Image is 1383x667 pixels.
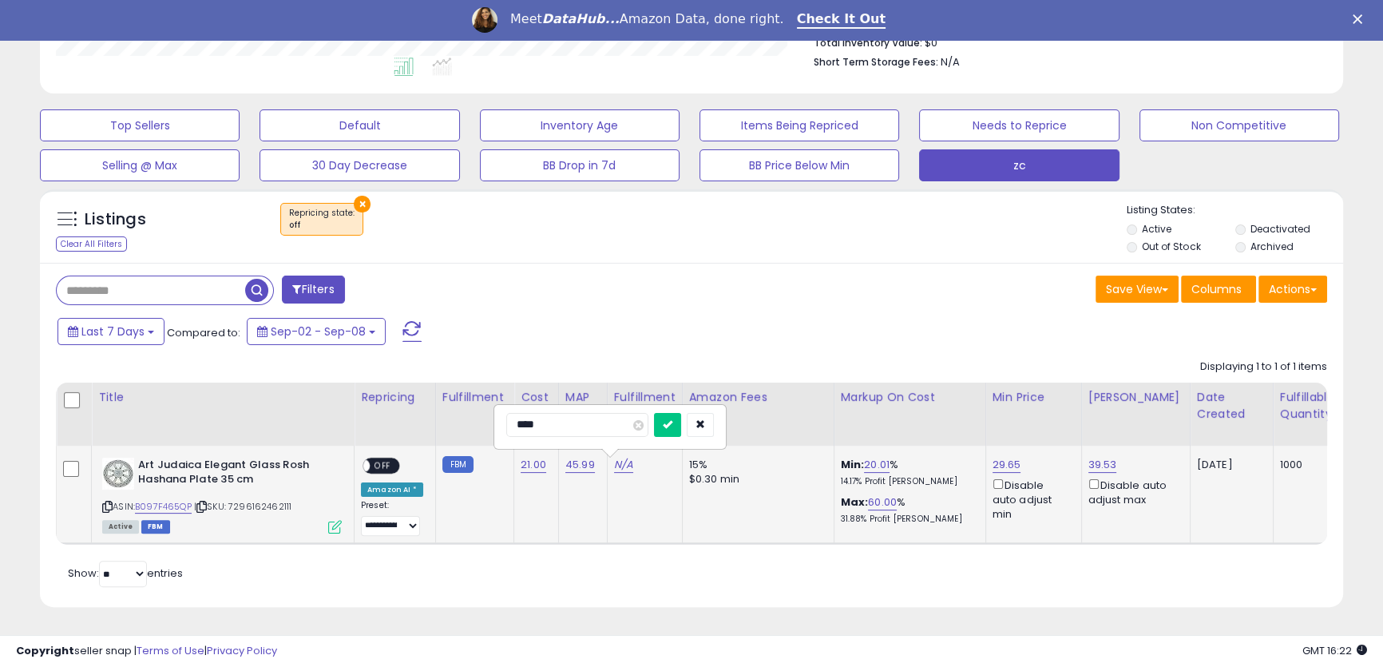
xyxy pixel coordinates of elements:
[167,325,240,340] span: Compared to:
[841,494,869,510] b: Max:
[1142,240,1200,253] label: Out of Stock
[282,276,344,304] button: Filters
[841,495,973,525] div: %
[480,149,680,181] button: BB Drop in 7d
[207,643,277,658] a: Privacy Policy
[1353,14,1369,24] div: Close
[834,383,985,446] th: The percentage added to the cost of goods (COGS) that forms the calculator for Min & Max prices.
[864,457,890,473] a: 20.01
[1258,276,1327,303] button: Actions
[1127,203,1343,218] p: Listing States:
[919,109,1119,141] button: Needs to Reprice
[98,389,347,406] div: Title
[689,389,827,406] div: Amazon Fees
[1088,389,1183,406] div: [PERSON_NAME]
[16,643,74,658] strong: Copyright
[247,318,386,345] button: Sep-02 - Sep-08
[814,55,938,69] b: Short Term Storage Fees:
[102,458,134,490] img: 51RV2p2qzwS._SL40_.jpg
[521,457,546,473] a: 21.00
[135,500,192,514] a: B097F465QP
[510,11,784,27] div: Meet Amazon Data, done right.
[1302,643,1367,658] span: 2025-09-16 16:22 GMT
[57,318,164,345] button: Last 7 Days
[370,459,395,472] span: OFF
[138,458,332,491] b: Art Judaica Elegant Glass Rosh Hashana Plate 35 cm
[354,196,371,212] button: ×
[289,220,355,231] div: off
[102,458,342,532] div: ASIN:
[993,476,1069,522] div: Disable auto adjust min
[68,566,183,581] span: Show: entries
[361,500,423,536] div: Preset:
[1142,222,1171,236] label: Active
[993,457,1021,473] a: 29.65
[442,456,474,473] small: FBM
[1088,457,1117,473] a: 39.53
[814,32,1315,51] li: $0
[40,109,240,141] button: Top Sellers
[841,389,979,406] div: Markup on Cost
[361,389,429,406] div: Repricing
[271,324,366,339] span: Sep-02 - Sep-08
[56,236,127,252] div: Clear All Filters
[1250,222,1310,236] label: Deactivated
[137,643,204,658] a: Terms of Use
[260,149,459,181] button: 30 Day Decrease
[993,389,1075,406] div: Min Price
[521,389,552,406] div: Cost
[841,514,973,525] p: 31.88% Profit [PERSON_NAME]
[289,207,355,231] span: Repricing state :
[1191,281,1242,297] span: Columns
[16,644,277,659] div: seller snap | |
[542,11,620,26] i: DataHub...
[565,389,600,406] div: MAP
[85,208,146,231] h5: Listings
[868,494,897,510] a: 60.00
[40,149,240,181] button: Selling @ Max
[919,149,1119,181] button: zc
[1197,389,1266,423] div: Date Created
[194,500,291,513] span: | SKU: 7296162462111
[1250,240,1294,253] label: Archived
[841,458,973,487] div: %
[689,458,822,472] div: 15%
[480,109,680,141] button: Inventory Age
[699,109,899,141] button: Items Being Repriced
[1280,458,1330,472] div: 1000
[614,457,633,473] a: N/A
[102,520,139,534] span: All listings currently available for purchase on Amazon
[81,324,145,339] span: Last 7 Days
[1200,359,1327,375] div: Displaying 1 to 1 of 1 items
[689,472,822,486] div: $0.30 min
[1096,276,1179,303] button: Save View
[260,109,459,141] button: Default
[442,389,507,406] div: Fulfillment
[814,36,922,50] b: Total Inventory Value:
[361,482,423,497] div: Amazon AI *
[699,149,899,181] button: BB Price Below Min
[565,457,595,473] a: 45.99
[1088,476,1178,507] div: Disable auto adjust max
[141,520,170,534] span: FBM
[1181,276,1256,303] button: Columns
[841,457,865,472] b: Min:
[941,54,960,69] span: N/A
[1280,389,1335,423] div: Fulfillable Quantity
[797,11,886,29] a: Check It Out
[841,476,973,487] p: 14.17% Profit [PERSON_NAME]
[1197,458,1261,472] div: [DATE]
[1139,109,1339,141] button: Non Competitive
[472,7,497,33] img: Profile image for Georgie
[614,389,676,423] div: Fulfillment Cost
